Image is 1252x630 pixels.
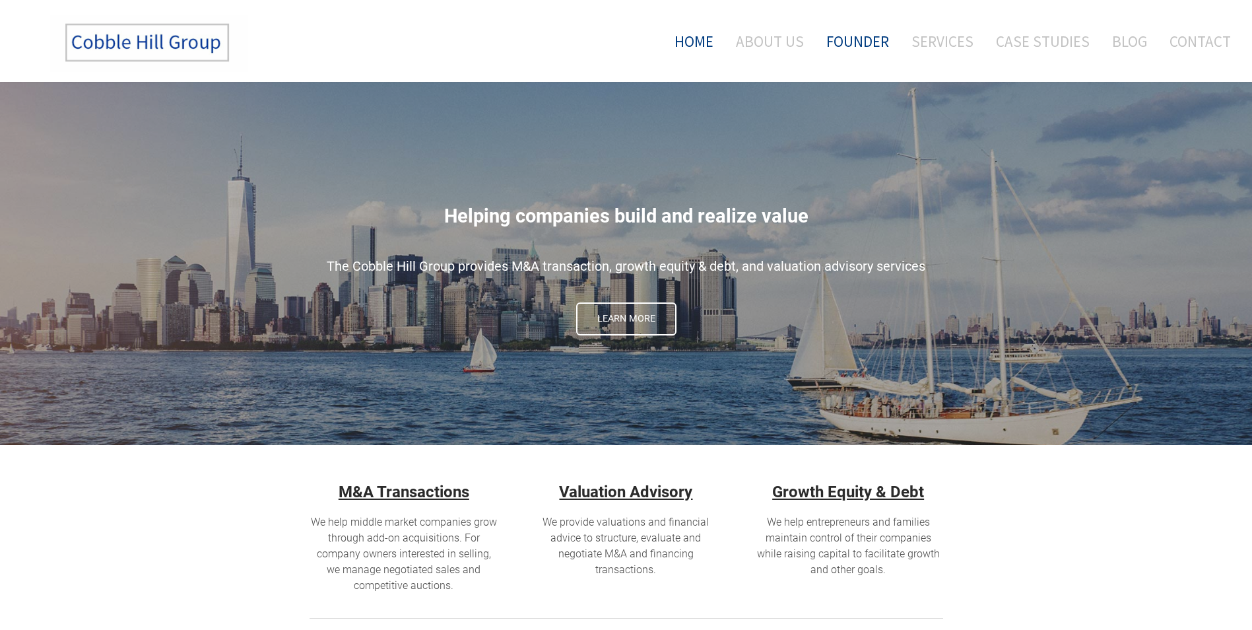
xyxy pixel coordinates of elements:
strong: Growth Equity & Debt [772,483,924,501]
a: Founder [816,14,899,69]
a: Case Studies [986,14,1100,69]
a: Learn More [576,302,676,335]
span: The Cobble Hill Group provides M&A transaction, growth equity & debt, and valuation advisory serv... [327,258,925,274]
a: About Us [726,14,814,69]
span: Helping companies build and realize value [444,205,808,227]
img: The Cobble Hill Group LLC [50,14,248,72]
a: Blog [1102,14,1157,69]
a: Valuation Advisory [559,483,692,501]
span: Learn More [577,304,675,334]
a: Contact [1160,14,1231,69]
span: We help middle market companies grow through add-on acquisitions. For company owners interested i... [311,516,497,592]
a: Home [655,14,723,69]
u: M&A Transactions [339,483,469,501]
span: We help entrepreneurs and families maintain control of their companies while raising capital to f... [757,516,940,576]
span: We provide valuations and financial advice to structure, evaluate and negotiate M&A and financing... [543,516,709,576]
a: Services [902,14,983,69]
